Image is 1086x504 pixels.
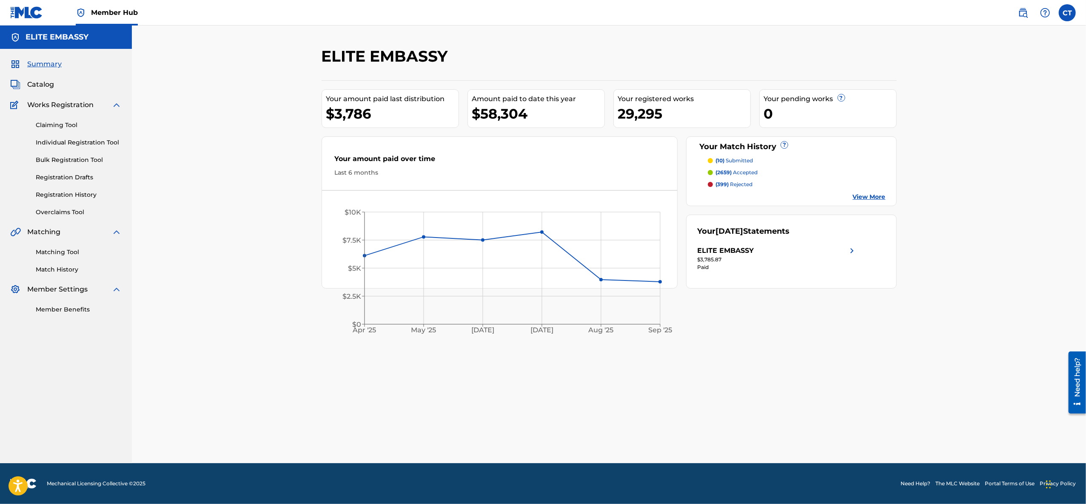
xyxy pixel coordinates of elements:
tspan: $7.5K [342,236,361,244]
div: Your pending works [764,94,896,104]
span: Summary [27,59,62,69]
p: submitted [715,157,753,164]
a: Matching Tool [36,248,122,257]
div: Last 6 months [335,168,665,177]
a: Portal Terms of Use [985,480,1035,487]
a: Overclaims Tool [36,208,122,217]
img: Accounts [10,32,20,42]
tspan: Apr '25 [352,326,376,334]
img: right chevron icon [847,246,857,256]
div: User Menu [1059,4,1076,21]
tspan: Sep '25 [648,326,672,334]
a: Claiming Tool [36,121,122,130]
img: expand [111,227,122,237]
img: Top Rightsholder [76,8,86,18]
span: ? [781,142,788,148]
a: Match History [36,265,122,274]
div: $58,304 [472,104,604,123]
p: accepted [715,169,758,176]
tspan: $0 [352,320,361,328]
a: Need Help? [901,480,930,487]
span: (399) [715,181,729,187]
div: Paid [697,263,857,271]
tspan: [DATE] [471,326,494,334]
span: Works Registration [27,100,94,110]
span: (2659) [715,169,732,176]
a: Bulk Registration Tool [36,156,122,164]
span: Catalog [27,79,54,90]
a: (399) rejected [708,181,886,188]
a: (2659) accepted [708,169,886,176]
img: search [1018,8,1028,18]
span: ? [838,94,845,101]
img: Matching [10,227,21,237]
img: MLC Logo [10,6,43,19]
a: Registration Drafts [36,173,122,182]
div: Help [1037,4,1054,21]
div: 0 [764,104,896,123]
a: Registration History [36,190,122,199]
div: ELITE EMBASSY [697,246,754,256]
div: Your registered works [618,94,750,104]
img: logo [10,479,37,489]
a: View More [853,193,886,201]
tspan: $2.5K [342,292,361,300]
a: (10) submitted [708,157,886,164]
iframe: Resource Center [1062,348,1086,416]
img: Summary [10,59,20,69]
div: Your amount paid over time [335,154,665,168]
span: (10) [715,157,724,164]
img: help [1040,8,1050,18]
img: expand [111,100,122,110]
img: Catalog [10,79,20,90]
div: 29,295 [618,104,750,123]
span: Mechanical Licensing Collective © 2025 [47,480,145,487]
div: Your Match History [697,141,886,153]
a: Individual Registration Tool [36,138,122,147]
a: CatalogCatalog [10,79,54,90]
img: expand [111,284,122,294]
span: Member Hub [91,8,138,17]
iframe: Chat Widget [1043,463,1086,504]
span: Member Settings [27,284,88,294]
tspan: $10K [345,208,361,216]
img: Member Settings [10,284,20,294]
tspan: $5K [348,264,361,272]
a: SummarySummary [10,59,62,69]
a: Public Search [1015,4,1032,21]
tspan: Aug '25 [588,326,613,334]
div: Amount paid to date this year [472,94,604,104]
img: Works Registration [10,100,21,110]
a: ELITE EMBASSYright chevron icon$3,785.87Paid [697,246,857,271]
span: [DATE] [715,227,743,236]
div: Drag [1046,472,1051,497]
div: $3,785.87 [697,256,857,263]
div: Your Statements [697,226,790,237]
div: $3,786 [326,104,459,123]
a: Member Benefits [36,305,122,314]
a: The MLC Website [935,480,980,487]
div: Your amount paid last distribution [326,94,459,104]
a: Privacy Policy [1040,480,1076,487]
tspan: [DATE] [530,326,553,334]
p: rejected [715,181,753,188]
h5: ELITE EMBASSY [26,32,88,42]
h2: ELITE EMBASSY [322,47,452,66]
tspan: May '25 [411,326,436,334]
span: Matching [27,227,60,237]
